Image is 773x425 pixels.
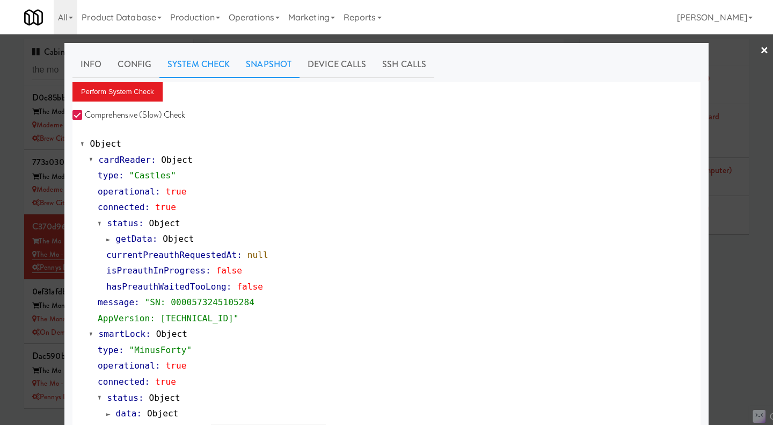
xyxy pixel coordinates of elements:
[152,234,158,244] span: :
[237,250,242,260] span: :
[106,265,206,276] span: isPreauthInProgress
[151,155,156,165] span: :
[155,202,176,212] span: true
[129,170,176,181] span: "Castles"
[98,361,155,371] span: operational
[374,51,434,78] a: SSH Calls
[90,139,121,149] span: Object
[155,186,161,197] span: :
[159,51,238,78] a: System Check
[99,329,146,339] span: smartLock
[145,377,150,387] span: :
[98,186,155,197] span: operational
[166,186,187,197] span: true
[206,265,211,276] span: :
[149,393,180,403] span: Object
[24,8,43,27] img: Micromart
[119,170,124,181] span: :
[155,361,161,371] span: :
[98,297,134,307] span: message
[98,345,119,355] span: type
[147,408,178,419] span: Object
[238,51,300,78] a: Snapshot
[155,377,176,387] span: true
[237,282,263,292] span: false
[227,282,232,292] span: :
[134,297,140,307] span: :
[107,218,138,228] span: status
[72,51,110,78] a: Info
[99,155,151,165] span: cardReader
[110,51,159,78] a: Config
[98,297,254,323] span: "SN: 0000573245105284 AppVersion: [TECHNICAL_ID]"
[138,393,144,403] span: :
[145,329,151,339] span: :
[107,393,138,403] span: status
[119,345,124,355] span: :
[247,250,268,260] span: null
[72,82,163,102] button: Perform System Check
[300,51,374,78] a: Device Calls
[72,107,186,123] label: Comprehensive (Slow) Check
[163,234,194,244] span: Object
[129,345,192,355] span: "MinusForty"
[98,202,145,212] span: connected
[136,408,142,419] span: :
[166,361,187,371] span: true
[98,377,145,387] span: connected
[98,170,119,181] span: type
[145,202,150,212] span: :
[138,218,144,228] span: :
[760,34,769,68] a: ×
[216,265,242,276] span: false
[72,111,85,120] input: Comprehensive (Slow) Check
[149,218,180,228] span: Object
[116,234,152,244] span: getData
[161,155,192,165] span: Object
[156,329,187,339] span: Object
[116,408,137,419] span: data
[106,282,227,292] span: hasPreauthWaitedTooLong
[106,250,237,260] span: currentPreauthRequestedAt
